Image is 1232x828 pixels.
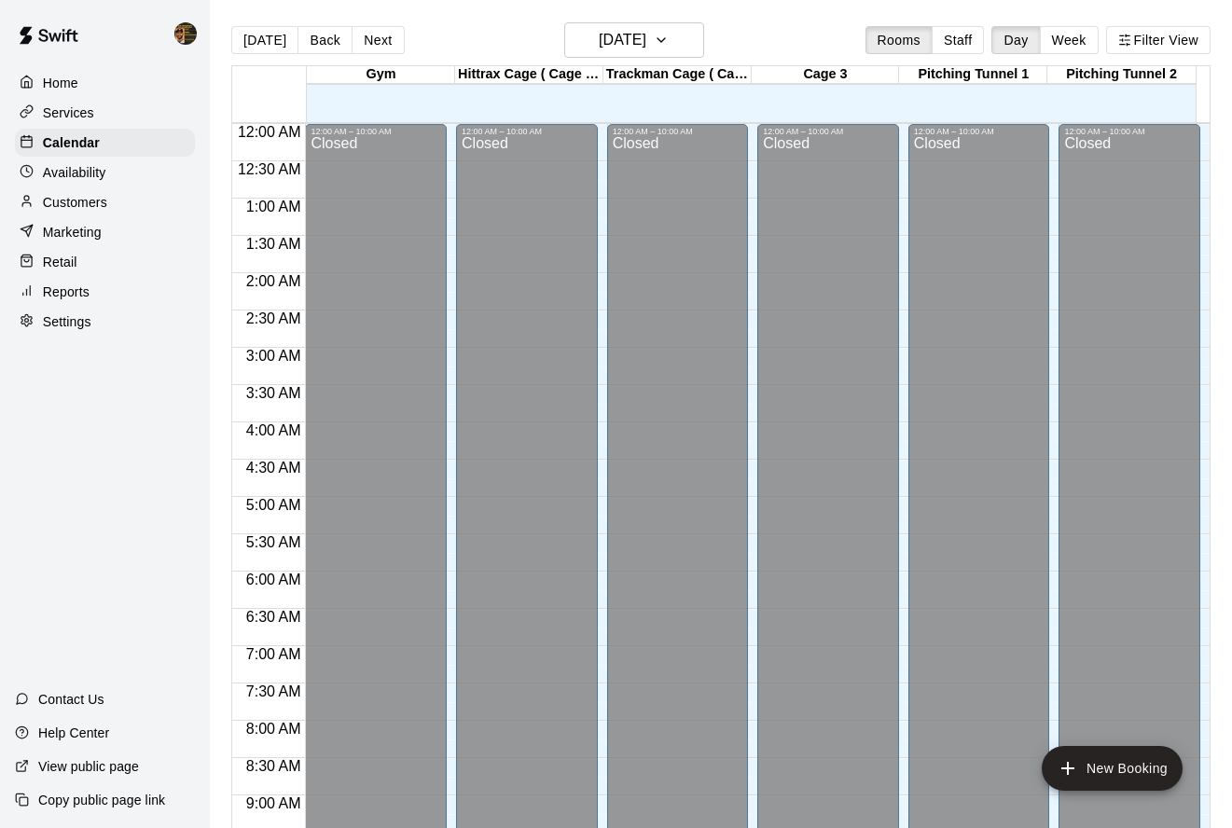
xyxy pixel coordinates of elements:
span: 3:30 AM [242,385,306,401]
p: Contact Us [38,690,104,709]
span: 1:00 AM [242,199,306,214]
a: Home [15,69,195,97]
span: 2:30 AM [242,310,306,326]
p: Calendar [43,133,100,152]
a: Reports [15,278,195,306]
span: 9:00 AM [242,795,306,811]
p: Services [43,103,94,122]
a: Marketing [15,218,195,246]
a: Settings [15,308,195,336]
span: 8:00 AM [242,721,306,737]
div: Gym [307,66,455,84]
span: 7:30 AM [242,683,306,699]
div: Cage 3 [752,66,900,84]
div: 12:00 AM – 10:00 AM [462,127,592,136]
span: 4:30 AM [242,460,306,476]
button: [DATE] [231,26,298,54]
span: 2:00 AM [242,273,306,289]
button: Staff [932,26,985,54]
img: Francisco Gracesqui [174,22,197,45]
div: Pitching Tunnel 2 [1047,66,1196,84]
span: 5:30 AM [242,534,306,550]
a: Availability [15,159,195,186]
button: Back [298,26,353,54]
div: 12:00 AM – 10:00 AM [914,127,1045,136]
span: 4:00 AM [242,422,306,438]
span: 7:00 AM [242,646,306,662]
div: 12:00 AM – 10:00 AM [613,127,743,136]
button: Next [352,26,404,54]
p: Copy public page link [38,791,165,809]
a: Services [15,99,195,127]
div: 12:00 AM – 10:00 AM [311,127,441,136]
a: Customers [15,188,195,216]
div: Hittrax Cage ( Cage 1 ) [455,66,603,84]
span: 8:30 AM [242,758,306,774]
button: Week [1040,26,1099,54]
p: View public page [38,757,139,776]
button: [DATE] [564,22,704,58]
a: Calendar [15,129,195,157]
span: 3:00 AM [242,348,306,364]
button: Filter View [1106,26,1211,54]
a: Retail [15,248,195,276]
p: Reports [43,283,90,301]
div: 12:00 AM – 10:00 AM [763,127,893,136]
div: Pitching Tunnel 1 [899,66,1047,84]
span: 6:30 AM [242,609,306,625]
span: 6:00 AM [242,572,306,587]
div: Trackman Cage ( Cage 2 ) [603,66,752,84]
span: 12:30 AM [233,161,306,177]
p: Help Center [38,724,109,742]
button: add [1042,746,1183,791]
span: 5:00 AM [242,497,306,513]
p: Marketing [43,223,102,241]
span: 12:00 AM [233,124,306,140]
button: Rooms [865,26,933,54]
div: 12:00 AM – 10:00 AM [1064,127,1195,136]
p: Settings [43,312,91,331]
p: Home [43,74,78,92]
p: Availability [43,163,106,182]
span: 1:30 AM [242,236,306,252]
div: Francisco Gracesqui [171,15,210,52]
p: Retail [43,253,77,271]
button: Day [991,26,1040,54]
h6: [DATE] [599,27,646,53]
p: Customers [43,193,107,212]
